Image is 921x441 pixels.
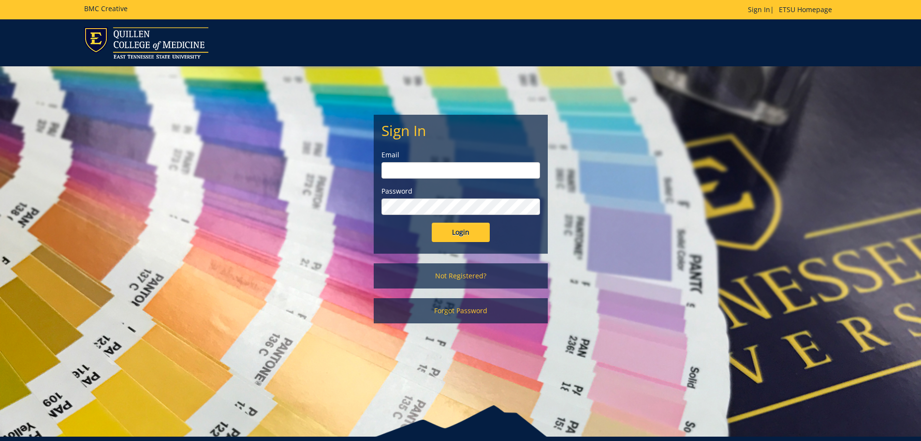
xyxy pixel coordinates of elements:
a: Sign In [748,5,770,14]
label: Email [381,150,540,160]
input: Login [432,223,490,242]
h2: Sign In [381,122,540,138]
img: ETSU logo [84,27,208,59]
p: | [748,5,837,15]
a: Not Registered? [374,263,548,289]
h5: BMC Creative [84,5,128,12]
a: Forgot Password [374,298,548,323]
a: ETSU Homepage [774,5,837,14]
label: Password [381,186,540,196]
